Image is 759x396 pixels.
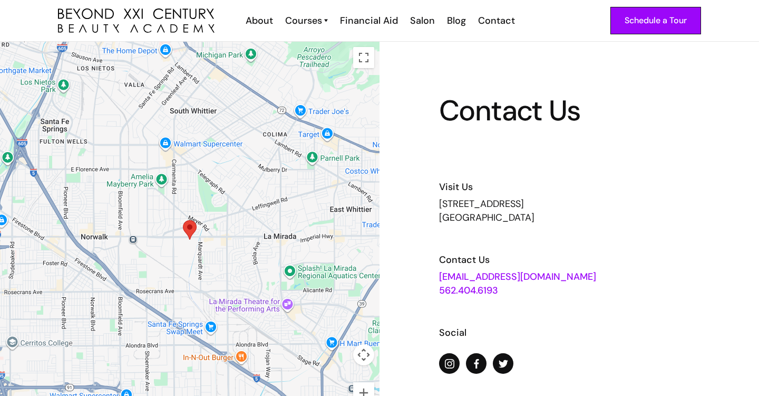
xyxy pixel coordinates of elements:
div: Salon [410,14,435,27]
a: Blog [440,14,471,27]
div: Contact [478,14,515,27]
div: Financial Aid [340,14,398,27]
a: Financial Aid [333,14,403,27]
a: Courses [285,14,328,27]
a: Contact [471,14,520,27]
div: Map pin [183,220,197,240]
div: Blog [447,14,466,27]
div: About [246,14,273,27]
a: Schedule a Tour [610,7,701,34]
h6: Contact Us [439,253,699,267]
h1: Contact Us [439,97,699,125]
a: 562.404.6193 [439,284,498,297]
img: beyond 21st century beauty academy logo [58,8,215,33]
button: Map camera controls [353,344,374,365]
a: [EMAIL_ADDRESS][DOMAIN_NAME] [439,270,596,283]
a: Salon [403,14,440,27]
a: home [58,8,215,33]
h6: Social [439,326,699,340]
a: About [239,14,278,27]
div: [STREET_ADDRESS] [GEOGRAPHIC_DATA] [439,197,699,224]
div: Courses [285,14,322,27]
h6: Visit Us [439,180,699,194]
button: Toggle fullscreen view [353,47,374,68]
div: Schedule a Tour [625,14,687,27]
